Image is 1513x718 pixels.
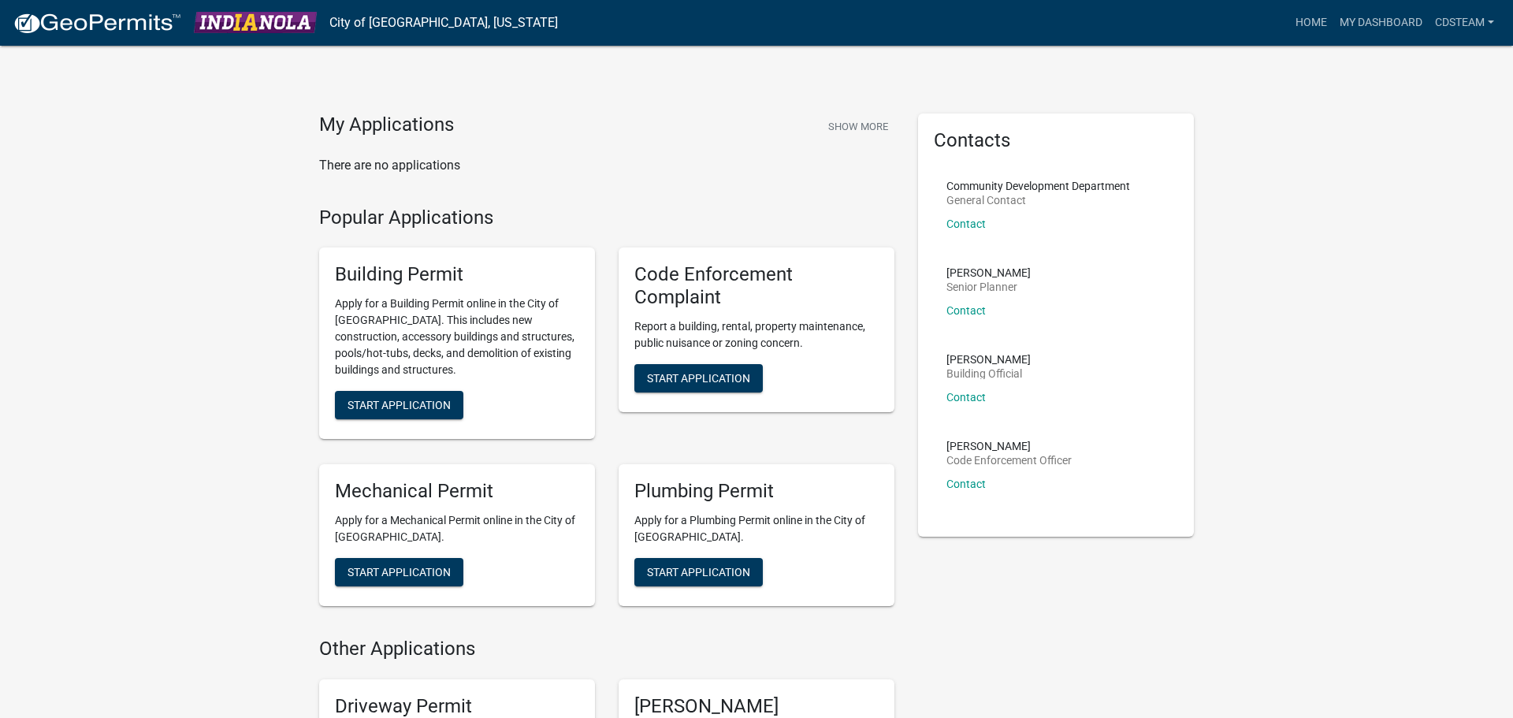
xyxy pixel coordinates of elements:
[946,354,1031,365] p: [PERSON_NAME]
[647,371,750,384] span: Start Application
[319,638,894,660] h4: Other Applications
[946,441,1072,452] p: [PERSON_NAME]
[335,558,463,586] button: Start Application
[194,12,317,33] img: City of Indianola, Iowa
[335,480,579,503] h5: Mechanical Permit
[946,281,1031,292] p: Senior Planner
[1333,8,1429,38] a: My Dashboard
[335,512,579,545] p: Apply for a Mechanical Permit online in the City of [GEOGRAPHIC_DATA].
[348,399,451,411] span: Start Application
[329,9,558,36] a: City of [GEOGRAPHIC_DATA], [US_STATE]
[1429,8,1500,38] a: CDSteam
[335,263,579,286] h5: Building Permit
[634,263,879,309] h5: Code Enforcement Complaint
[946,478,986,490] a: Contact
[946,218,986,230] a: Contact
[634,318,879,352] p: Report a building, rental, property maintenance, public nuisance or zoning concern.
[319,156,894,175] p: There are no applications
[647,565,750,578] span: Start Application
[822,113,894,140] button: Show More
[335,695,579,718] h5: Driveway Permit
[335,296,579,378] p: Apply for a Building Permit online in the City of [GEOGRAPHIC_DATA]. This includes new constructi...
[946,267,1031,278] p: [PERSON_NAME]
[319,113,454,137] h4: My Applications
[1289,8,1333,38] a: Home
[634,364,763,392] button: Start Application
[946,391,986,404] a: Contact
[348,565,451,578] span: Start Application
[634,558,763,586] button: Start Application
[934,129,1178,152] h5: Contacts
[319,206,894,229] h4: Popular Applications
[946,180,1130,192] p: Community Development Department
[634,480,879,503] h5: Plumbing Permit
[946,304,986,317] a: Contact
[335,391,463,419] button: Start Application
[634,695,879,718] h5: [PERSON_NAME]
[946,195,1130,206] p: General Contact
[634,512,879,545] p: Apply for a Plumbing Permit online in the City of [GEOGRAPHIC_DATA].
[946,455,1072,466] p: Code Enforcement Officer
[946,368,1031,379] p: Building Official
